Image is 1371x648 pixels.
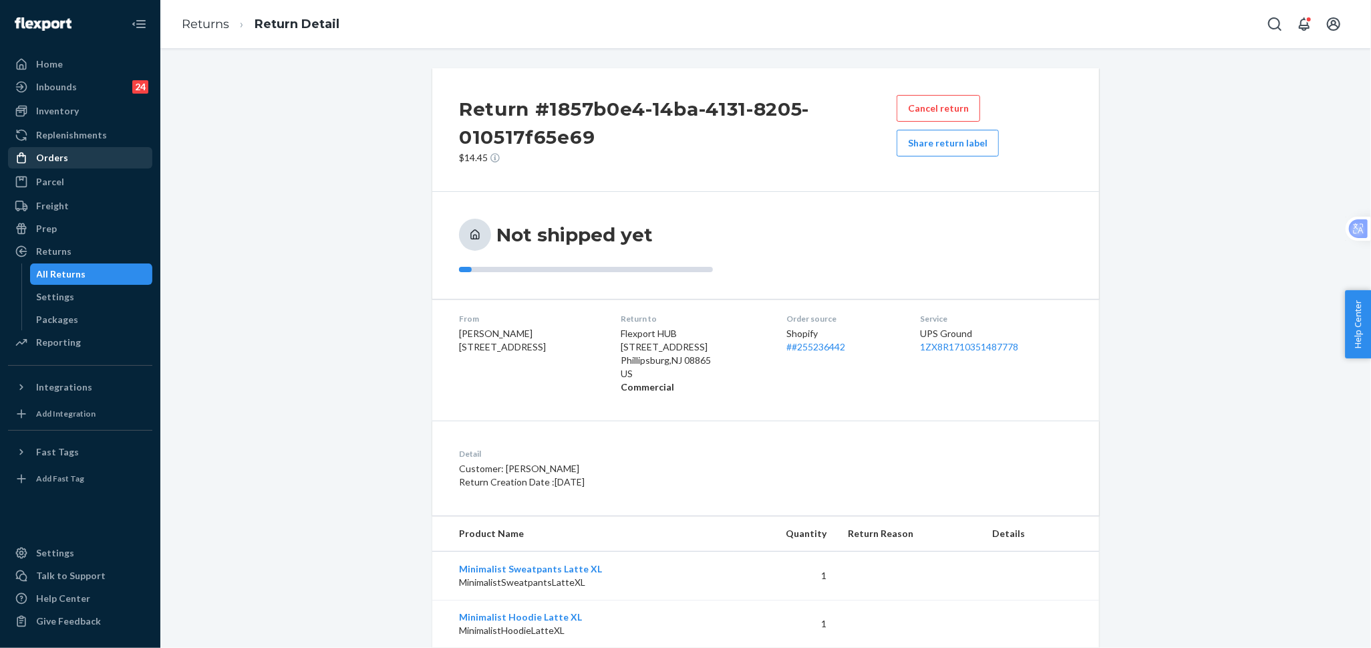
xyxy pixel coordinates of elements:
strong: Commercial [621,381,675,393]
div: Talk to Support [36,569,106,582]
div: Settings [36,546,74,560]
p: Return Creation Date : [DATE] [459,475,828,489]
div: Home [36,58,63,71]
a: ##255236442 [786,341,845,352]
button: Open notifications [1291,11,1318,37]
a: Minimalist Hoodie Latte XL [459,611,582,623]
th: Return Reason [837,516,982,552]
div: Inventory [36,104,79,118]
p: Customer: [PERSON_NAME] [459,462,828,475]
p: MinimalistSweatpantsLatteXL [459,576,723,589]
a: Home [8,53,152,75]
a: Parcel [8,171,152,193]
a: Return Detail [255,17,339,31]
a: Replenishments [8,124,152,146]
div: Replenishments [36,128,107,142]
a: Prep [8,218,152,239]
p: $14.45 [459,151,897,165]
button: Open Search Box [1261,11,1288,37]
a: Settings [30,286,153,308]
div: Freight [36,199,69,213]
dt: Return to [621,313,766,324]
div: Integrations [36,381,92,394]
a: Returns [8,241,152,262]
button: Share return label [897,130,999,156]
div: Reporting [36,336,81,349]
h3: Not shipped yet [496,223,653,247]
div: Packages [37,313,79,326]
div: Help Center [36,592,90,605]
div: Returns [36,245,71,258]
dt: Order source [786,313,899,324]
p: Flexport HUB [621,327,766,340]
h2: Return #1857b0e4-14ba-4131-8205-010517f65e69 [459,95,897,151]
dt: From [459,313,600,324]
a: Help Center [8,588,152,609]
button: Help Center [1345,290,1371,358]
button: Open account menu [1320,11,1347,37]
a: 1ZX8R1710351487778 [921,341,1019,352]
a: Add Integration [8,403,152,425]
div: Add Integration [36,408,96,419]
button: Talk to Support [8,565,152,586]
a: Returns [182,17,229,31]
button: Close Navigation [126,11,152,37]
div: Parcel [36,175,64,189]
dt: Detail [459,448,828,459]
div: Prep [36,222,57,235]
button: Integrations [8,376,152,398]
button: Fast Tags [8,441,152,463]
a: Reporting [8,332,152,353]
td: 1 [734,600,837,648]
p: Phillipsburg , NJ 08865 [621,354,766,367]
div: Inbounds [36,80,77,94]
a: Inventory [8,100,152,122]
div: Give Feedback [36,615,101,628]
a: All Returns [30,263,153,285]
p: [STREET_ADDRESS] [621,340,766,354]
div: Settings [37,290,75,304]
a: Inbounds24 [8,76,152,98]
a: Freight [8,195,152,217]
th: Quantity [734,516,837,552]
td: 1 [734,552,837,601]
div: Shopify [786,327,899,354]
a: Packages [30,309,153,330]
button: Cancel return [897,95,980,122]
a: Minimalist Sweatpants Latte XL [459,563,602,574]
p: MinimalistHoodieLatteXL [459,624,723,637]
th: Product Name [432,516,734,552]
div: 24 [132,80,148,94]
th: Details [982,516,1099,552]
a: Orders [8,147,152,169]
dt: Service [921,313,1073,324]
p: US [621,367,766,381]
div: All Returns [37,267,86,281]
img: Flexport logo [15,17,71,31]
ol: breadcrumbs [171,5,350,44]
div: Add Fast Tag [36,473,84,484]
button: Give Feedback [8,611,152,632]
div: Orders [36,151,68,165]
span: [PERSON_NAME] [STREET_ADDRESS] [459,328,546,352]
span: UPS Ground [921,328,973,339]
a: Settings [8,542,152,564]
a: Add Fast Tag [8,468,152,490]
div: Fast Tags [36,445,79,459]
